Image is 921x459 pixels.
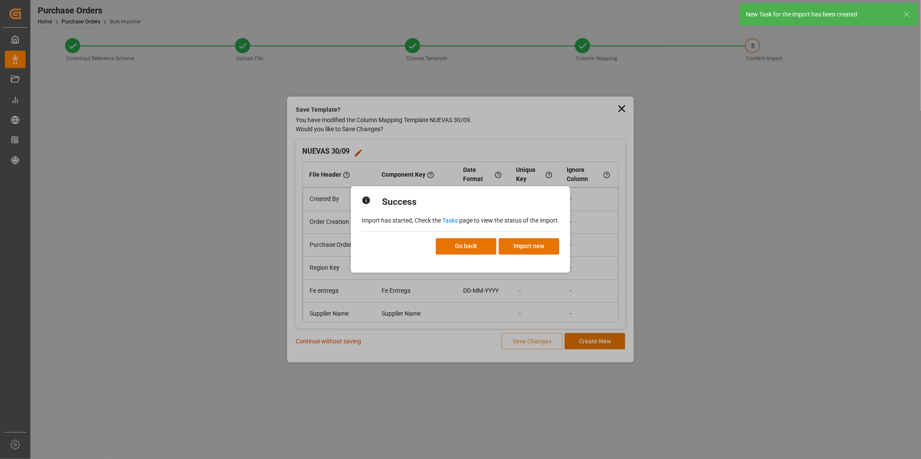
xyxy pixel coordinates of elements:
button: Go back [436,238,496,255]
a: Tasks [442,217,458,224]
button: Import new [499,238,559,255]
h2: Success [382,195,417,209]
div: New Task for the import has been created [746,10,895,19]
p: Import has started, Check the page to view the status of the import. [362,216,559,225]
